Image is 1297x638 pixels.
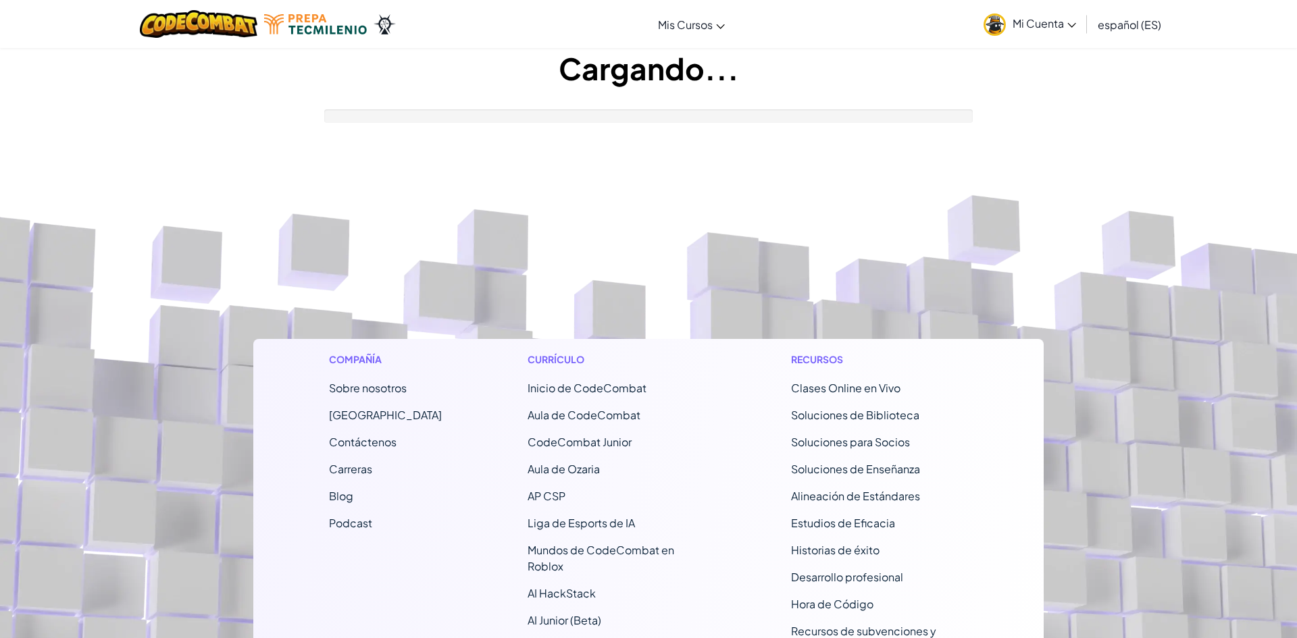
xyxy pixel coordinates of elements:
[791,408,919,422] a: Soluciones de Biblioteca
[528,352,705,367] h1: Currículo
[329,462,372,476] a: Carreras
[651,6,732,43] a: Mis Cursos
[329,489,353,503] a: Blog
[528,462,600,476] a: Aula de Ozaria
[1091,6,1168,43] a: español (ES)
[528,543,674,573] a: Mundos de CodeCombat en Roblox
[791,597,873,611] a: Hora de Código
[374,14,395,34] img: Ozaria
[329,381,407,395] a: Sobre nosotros
[791,381,900,395] a: Clases Online en Vivo
[528,489,565,503] a: AP CSP
[658,18,713,32] span: Mis Cursos
[528,408,640,422] a: Aula de CodeCombat
[977,3,1083,45] a: Mi Cuenta
[329,352,442,367] h1: Compañía
[791,462,920,476] a: Soluciones de Enseñanza
[528,586,596,600] a: AI HackStack
[329,435,397,449] span: Contáctenos
[329,516,372,530] a: Podcast
[329,408,442,422] a: [GEOGRAPHIC_DATA]
[984,14,1006,36] img: avatar
[791,352,969,367] h1: Recursos
[528,613,601,627] a: AI Junior (Beta)
[528,435,632,449] a: CodeCombat Junior
[791,516,895,530] a: Estudios de Eficacia
[791,570,903,584] a: Desarrollo profesional
[791,489,920,503] a: Alineación de Estándares
[264,14,367,34] img: Tecmilenio logo
[1098,18,1161,32] span: español (ES)
[528,381,646,395] span: Inicio de CodeCombat
[791,435,910,449] a: Soluciones para Socios
[1013,16,1076,30] span: Mi Cuenta
[140,10,258,38] img: CodeCombat logo
[791,543,880,557] a: Historias de éxito
[528,516,635,530] a: Liga de Esports de IA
